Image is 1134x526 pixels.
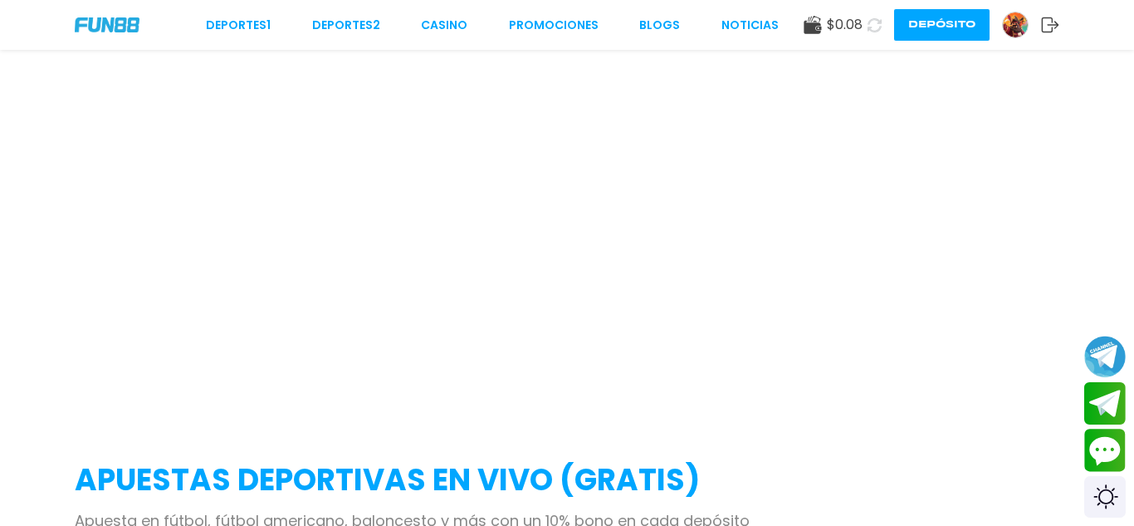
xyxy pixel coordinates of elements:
[827,15,863,35] span: $ 0.08
[639,17,680,34] a: BLOGS
[1003,12,1028,37] img: Avatar
[421,17,467,34] a: CASINO
[1002,12,1041,38] a: Avatar
[75,458,1059,503] h2: APUESTAS DEPORTIVAS EN VIVO (gratis)
[206,17,271,34] a: Deportes1
[721,17,779,34] a: NOTICIAS
[1084,429,1126,472] button: Contact customer service
[894,9,990,41] button: Depósito
[509,17,599,34] a: Promociones
[1084,382,1126,425] button: Join telegram
[1084,335,1126,378] button: Join telegram channel
[75,17,139,32] img: Company Logo
[312,17,380,34] a: Deportes2
[1084,476,1126,518] div: Switch theme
